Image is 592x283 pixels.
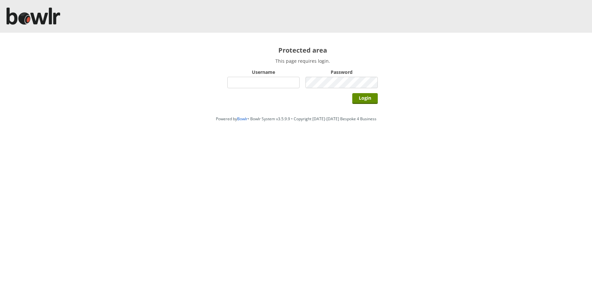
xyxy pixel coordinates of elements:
[352,93,378,104] input: Login
[227,69,300,75] label: Username
[227,58,378,64] p: This page requires login.
[305,69,378,75] label: Password
[227,46,378,55] h2: Protected area
[216,116,376,122] span: Powered by • Bowlr System v3.5.9.9 • Copyright [DATE]-[DATE] Bespoke 4 Business
[237,116,248,122] a: Bowlr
